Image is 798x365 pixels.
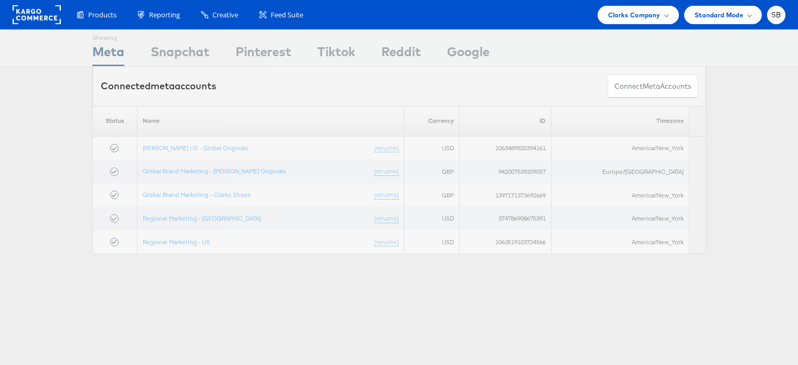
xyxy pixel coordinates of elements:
a: (rename) [374,191,399,200]
a: [PERSON_NAME] US - Global Originals [143,143,248,151]
div: Showing [92,30,124,43]
td: America/New_York [551,206,689,230]
div: Connected accounts [101,79,216,93]
span: meta [151,80,175,92]
td: GBP [405,160,460,183]
span: SB [771,12,781,18]
th: Name [137,106,405,136]
span: Products [88,10,116,20]
td: 1397171373692669 [460,183,551,207]
td: USD [405,136,460,160]
td: Europe/[GEOGRAPHIC_DATA] [551,160,689,183]
th: Currency [405,106,460,136]
span: Standard Mode [695,9,743,20]
th: Timezone [551,106,689,136]
span: Clarks Company [608,9,661,20]
td: GBP [405,183,460,207]
th: Status [92,106,137,136]
a: (rename) [374,237,399,246]
a: (rename) [374,214,399,223]
span: Feed Suite [271,10,303,20]
div: Tiktok [317,43,355,66]
th: ID [460,106,551,136]
td: 1063489820394161 [460,136,551,160]
td: USD [405,206,460,230]
a: Regional Marketing - [GEOGRAPHIC_DATA] [143,214,261,222]
td: 374786908675391 [460,206,551,230]
a: Global Brand Marketing - Clarks Shoes [143,191,251,199]
div: Snapchat [151,43,209,66]
div: Meta [92,43,124,66]
span: Creative [212,10,238,20]
span: Reporting [149,10,180,20]
td: America/New_York [551,230,689,254]
a: (rename) [374,167,399,176]
a: (rename) [374,143,399,152]
td: 942007539209057 [460,160,551,183]
div: Google [447,43,490,66]
td: USD [405,230,460,254]
div: Reddit [381,43,421,66]
div: Pinterest [236,43,291,66]
td: America/New_York [551,183,689,207]
a: Global Brand Marketing - [PERSON_NAME] Originals [143,167,286,175]
a: Regional Marketing - US [143,237,210,245]
button: ConnectmetaAccounts [608,75,698,98]
td: America/New_York [551,136,689,160]
td: 1063519103724566 [460,230,551,254]
span: meta [643,81,660,91]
